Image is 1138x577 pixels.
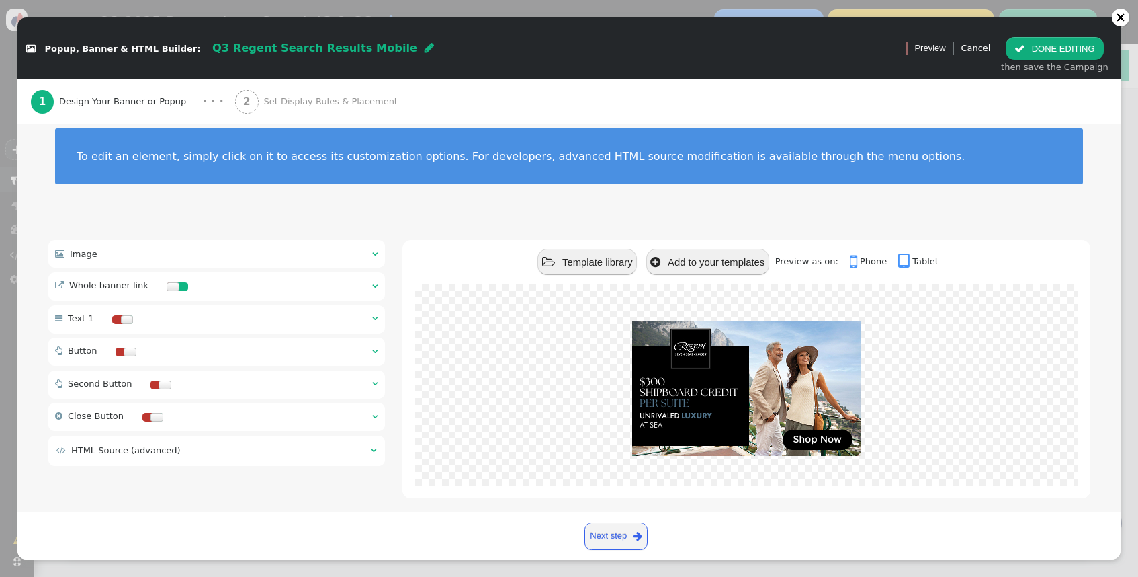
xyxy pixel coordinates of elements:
[70,249,97,259] span: Image
[961,43,990,53] a: Cancel
[425,42,434,53] span: 
[38,95,46,108] b: 1
[68,346,97,356] span: Button
[914,37,945,60] a: Preview
[31,79,235,124] a: 1 Design Your Banner or Popup · · ·
[914,42,945,55] span: Preview
[56,446,66,455] span: 
[55,314,62,323] span: 
[372,379,378,388] span: 
[1014,44,1025,54] span: 
[537,249,637,275] button: Template library
[77,150,1061,163] div: To edit an element, simply click on it to access its customization options. For developers, advan...
[55,281,64,290] span: 
[584,523,648,550] a: Next step
[372,314,378,323] span: 
[542,256,555,268] span: 
[898,253,912,270] span: 
[646,249,770,275] button: Add to your templates
[243,95,251,108] b: 2
[55,379,62,388] span: 
[371,446,376,455] span: 
[263,95,402,108] span: Set Display Rules & Placement
[372,249,378,258] span: 
[372,412,378,421] span: 
[59,95,191,108] span: Design Your Banner or Popup
[898,256,938,266] a: Tablet
[775,256,847,266] span: Preview as on:
[372,282,378,291] span: 
[212,42,417,54] span: Q3 Regent Search Results Mobile
[203,93,224,110] div: · · ·
[55,412,62,420] span: 
[235,79,426,124] a: 2 Set Display Rules & Placement
[26,44,36,53] span: 
[45,44,201,54] span: Popup, Banner & HTML Builder:
[1006,37,1103,60] button: DONE EDITING
[68,379,132,389] span: Second Button
[372,347,378,356] span: 
[55,346,62,355] span: 
[633,529,642,544] span: 
[69,280,148,291] span: Whole banner link
[850,256,895,266] a: Phone
[1001,61,1108,74] div: then save the Campaign
[650,256,660,268] span: 
[68,313,94,323] span: Text 1
[850,253,860,270] span: 
[71,445,181,455] span: HTML Source (advanced)
[68,411,124,421] span: Close Button
[55,249,64,258] span: 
